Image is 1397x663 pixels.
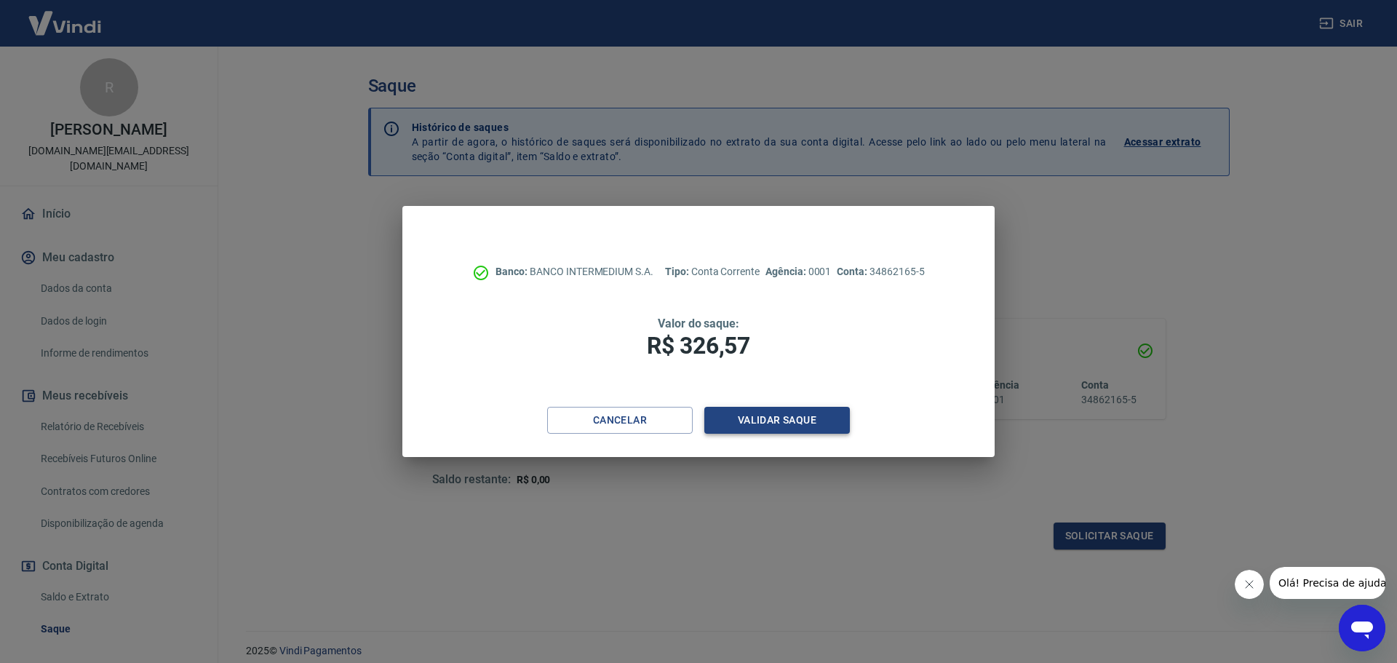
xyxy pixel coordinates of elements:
[665,266,691,277] span: Tipo:
[765,266,808,277] span: Agência:
[837,264,924,279] p: 34862165-5
[704,407,850,434] button: Validar saque
[495,264,653,279] p: BANCO INTERMEDIUM S.A.
[665,264,760,279] p: Conta Corrente
[547,407,693,434] button: Cancelar
[1235,570,1264,599] iframe: Fechar mensagem
[647,332,750,360] span: R$ 326,57
[495,266,530,277] span: Banco:
[1339,605,1385,651] iframe: Botão para abrir a janela de mensagens
[658,317,739,330] span: Valor do saque:
[1270,567,1385,599] iframe: Mensagem da empresa
[765,264,831,279] p: 0001
[9,10,122,22] span: Olá! Precisa de ajuda?
[837,266,869,277] span: Conta:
